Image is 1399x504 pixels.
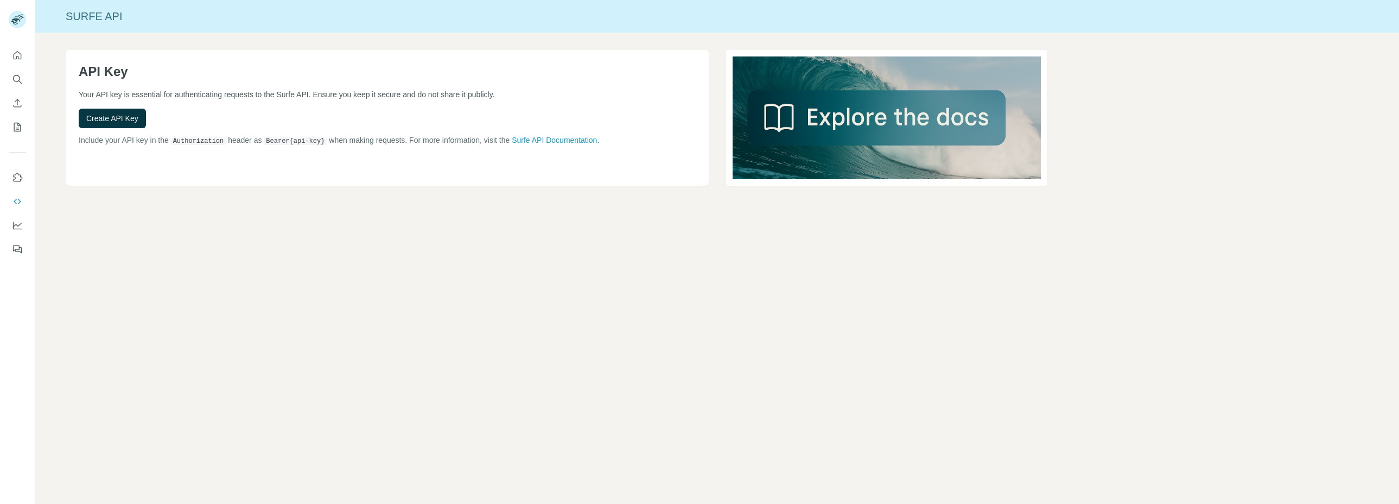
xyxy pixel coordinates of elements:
p: Your API key is essential for authenticating requests to the Surfe API. Ensure you keep it secure... [79,89,696,100]
button: Use Surfe API [9,192,26,211]
button: Dashboard [9,216,26,235]
p: Include your API key in the header as when making requests. For more information, visit the . [79,135,696,146]
code: Authorization [171,137,226,145]
button: Enrich CSV [9,93,26,113]
h1: API Key [79,63,696,80]
code: Bearer {api-key} [264,137,327,145]
button: My lists [9,117,26,137]
a: Surfe API Documentation [512,136,597,144]
button: Search [9,70,26,89]
button: Use Surfe on LinkedIn [9,168,26,187]
button: Feedback [9,240,26,259]
button: Create API Key [79,109,146,128]
span: Create API Key [86,113,138,124]
button: Quick start [9,46,26,65]
div: Surfe API [35,9,1399,24]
